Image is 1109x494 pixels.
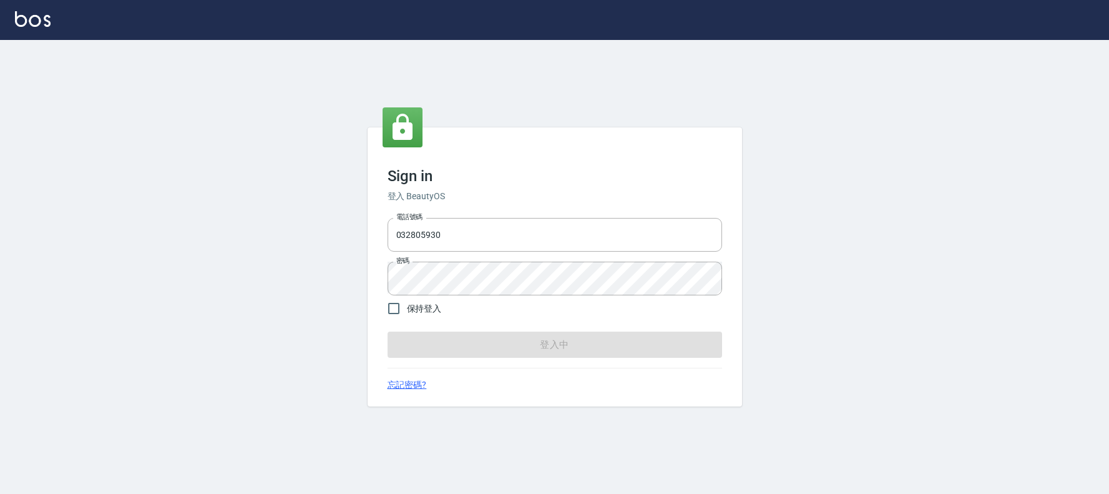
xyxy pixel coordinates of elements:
[396,256,409,265] label: 密碼
[396,212,423,222] label: 電話號碼
[407,302,442,315] span: 保持登入
[388,167,722,185] h3: Sign in
[388,378,427,392] a: 忘記密碼?
[15,11,51,27] img: Logo
[388,190,722,203] h6: 登入 BeautyOS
